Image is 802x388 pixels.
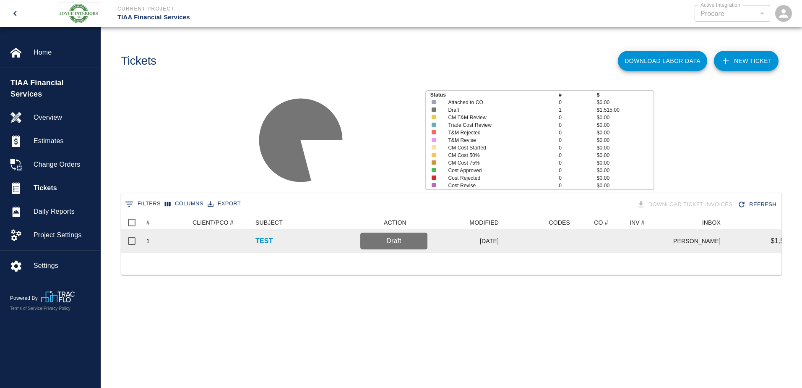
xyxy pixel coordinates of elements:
[44,306,70,311] a: Privacy Policy
[771,236,801,246] p: $1,515.00
[559,152,596,159] p: 0
[146,216,150,229] div: #
[597,174,654,182] p: $0.00
[430,91,559,99] p: Status
[34,183,94,193] span: Tickets
[736,197,780,212] button: Refresh
[559,106,596,114] p: 1
[448,159,547,167] p: CM Cost 75%
[448,152,547,159] p: CM Cost 50%
[5,3,25,24] button: open drawer
[142,216,188,229] div: #
[255,236,273,246] a: TEST
[432,216,503,229] div: MODIFIED
[206,197,243,210] button: Export
[597,114,654,121] p: $0.00
[559,99,596,106] p: 0
[469,216,499,229] div: MODIFIED
[10,306,42,311] a: Terms of Service
[34,230,94,240] span: Project Settings
[625,216,674,229] div: INV #
[559,129,596,136] p: 0
[34,261,94,271] span: Settings
[559,136,596,144] p: 0
[10,77,96,100] span: TIAA Financial Services
[503,216,574,229] div: CODES
[41,291,75,302] img: TracFlo
[251,216,356,229] div: SUBJECT
[448,121,547,129] p: Trade Cost Review
[117,13,446,22] p: TIAA Financial Services
[448,129,547,136] p: T&M Rejected
[702,216,721,229] div: INBOX
[559,114,596,121] p: 0
[559,182,596,189] p: 0
[674,216,725,229] div: INBOX
[34,136,94,146] span: Estimates
[700,1,740,8] label: Active Integration
[597,144,654,152] p: $0.00
[123,197,163,211] button: Show filters
[448,99,547,106] p: Attached to CO
[58,2,101,25] img: Joyce Interiors
[255,216,283,229] div: SUBJECT
[635,197,736,212] div: Tickets download in groups of 15
[34,160,94,170] span: Change Orders
[34,207,94,217] span: Daily Reports
[448,174,547,182] p: Cost Rejected
[559,121,596,129] p: 0
[630,216,645,229] div: INV #
[193,216,234,229] div: CLIENT/PCO #
[559,167,596,174] p: 0
[384,216,406,229] div: ACTION
[736,197,780,212] div: Refresh the list
[597,182,654,189] p: $0.00
[448,136,547,144] p: T&M Revise
[597,91,654,99] p: $
[146,237,150,245] div: 1
[448,182,547,189] p: Cost Revise
[597,152,654,159] p: $0.00
[594,216,608,229] div: CO #
[34,47,94,58] span: Home
[597,159,654,167] p: $0.00
[700,9,764,18] div: Procore
[364,236,424,246] p: Draft
[356,216,432,229] div: ACTION
[559,159,596,167] p: 0
[34,113,94,123] span: Overview
[559,91,596,99] p: #
[188,216,251,229] div: CLIENT/PCO #
[662,297,802,388] iframe: Chat Widget
[597,167,654,174] p: $0.00
[714,51,779,71] a: NEW TICKET
[559,144,596,152] p: 0
[163,197,206,210] button: Select columns
[618,51,707,71] button: Download Labor Data
[597,99,654,106] p: $0.00
[597,129,654,136] p: $0.00
[42,306,44,311] span: |
[448,106,547,114] p: Draft
[597,106,654,114] p: $1,515.00
[674,229,725,253] div: [PERSON_NAME]
[597,136,654,144] p: $0.00
[574,216,625,229] div: CO #
[10,294,41,302] p: Powered By
[117,5,446,13] p: Current Project
[549,216,570,229] div: CODES
[448,144,547,152] p: CM Cost Started
[121,54,156,68] h1: Tickets
[597,121,654,129] p: $0.00
[432,229,503,253] div: [DATE]
[559,174,596,182] p: 0
[448,114,547,121] p: CM T&M Review
[448,167,547,174] p: Cost Approved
